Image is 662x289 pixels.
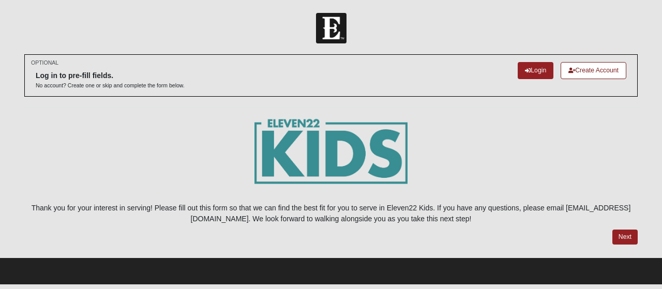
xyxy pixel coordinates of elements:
p: Thank you for your interest in serving! Please fill out this form so that we can find the best fi... [24,203,638,224]
img: E22_kids_logogrn-01.png [254,118,408,197]
img: Church of Eleven22 Logo [316,13,347,43]
small: OPTIONAL [31,59,58,67]
h6: Log in to pre-fill fields. [36,71,185,80]
a: Next [612,230,638,245]
a: Create Account [561,62,626,79]
a: Login [518,62,553,79]
p: No account? Create one or skip and complete the form below. [36,82,185,89]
